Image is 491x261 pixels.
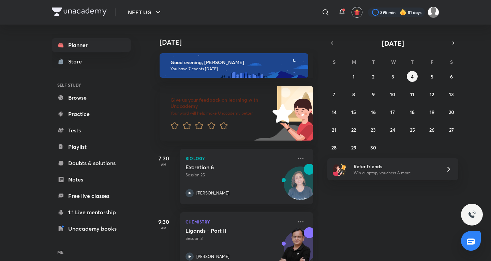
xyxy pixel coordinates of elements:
button: September 2, 2025 [368,71,379,82]
a: Tests [52,124,131,137]
p: [PERSON_NAME] [196,190,229,196]
button: September 1, 2025 [348,71,359,82]
a: Practice [52,107,131,121]
img: Company Logo [52,8,107,16]
img: feedback_image [249,86,313,141]
span: [DATE] [382,39,404,48]
abbr: September 10, 2025 [390,91,395,98]
h5: Excretion 6 [185,164,270,171]
img: avatar [354,9,360,15]
a: Doubts & solutions [52,156,131,170]
button: September 14, 2025 [329,106,340,117]
abbr: September 11, 2025 [410,91,414,98]
abbr: September 30, 2025 [370,144,376,151]
button: September 5, 2025 [427,71,437,82]
button: NEET UG [124,5,166,19]
abbr: September 14, 2025 [332,109,337,115]
abbr: September 9, 2025 [372,91,375,98]
a: Playlist [52,140,131,154]
button: September 22, 2025 [348,124,359,135]
h4: [DATE] [160,38,320,46]
h5: 9:30 [150,218,177,226]
abbr: Tuesday [372,59,375,65]
abbr: Saturday [450,59,453,65]
button: avatar [352,7,362,18]
abbr: September 4, 2025 [411,73,414,80]
a: Free live classes [52,189,131,203]
abbr: September 23, 2025 [371,127,376,133]
abbr: September 26, 2025 [429,127,434,133]
button: September 24, 2025 [387,124,398,135]
abbr: September 20, 2025 [449,109,454,115]
img: Kushagra Singh [428,6,439,18]
img: evening [160,53,308,78]
button: September 4, 2025 [407,71,418,82]
abbr: September 27, 2025 [449,127,454,133]
p: [PERSON_NAME] [196,253,229,260]
a: Browse [52,91,131,104]
button: September 28, 2025 [329,142,340,153]
button: September 8, 2025 [348,89,359,100]
img: streak [400,9,406,16]
abbr: September 25, 2025 [410,127,415,133]
h6: SELF STUDY [52,79,131,91]
button: September 6, 2025 [446,71,457,82]
abbr: September 1, 2025 [353,73,355,80]
p: Win a laptop, vouchers & more [354,170,437,176]
h6: Give us your feedback on learning with Unacademy [170,97,270,109]
p: Chemistry [185,218,293,226]
button: September 23, 2025 [368,124,379,135]
button: September 7, 2025 [329,89,340,100]
abbr: September 29, 2025 [351,144,356,151]
abbr: Monday [352,59,356,65]
abbr: September 8, 2025 [352,91,355,98]
h6: ME [52,246,131,258]
button: September 18, 2025 [407,106,418,117]
div: Store [68,57,86,66]
abbr: September 13, 2025 [449,91,454,98]
p: You have 7 events [DATE] [170,66,302,72]
button: September 9, 2025 [368,89,379,100]
h5: Ligands - Part II [185,227,270,234]
button: September 27, 2025 [446,124,457,135]
button: September 30, 2025 [368,142,379,153]
abbr: September 17, 2025 [390,109,395,115]
a: 1:1 Live mentorship [52,205,131,219]
a: Company Logo [52,8,107,17]
abbr: September 21, 2025 [332,127,336,133]
button: September 13, 2025 [446,89,457,100]
button: [DATE] [337,38,449,48]
button: September 25, 2025 [407,124,418,135]
abbr: September 3, 2025 [391,73,394,80]
button: September 20, 2025 [446,106,457,117]
p: Biology [185,154,293,162]
a: Unacademy books [52,222,131,235]
abbr: September 28, 2025 [331,144,337,151]
abbr: Wednesday [391,59,396,65]
abbr: September 2, 2025 [372,73,374,80]
abbr: September 16, 2025 [371,109,376,115]
button: September 21, 2025 [329,124,340,135]
p: Session 25 [185,172,293,178]
button: September 26, 2025 [427,124,437,135]
h6: Good evening, [PERSON_NAME] [170,59,302,66]
abbr: September 7, 2025 [333,91,335,98]
h6: Refer friends [354,163,437,170]
abbr: Friday [431,59,433,65]
abbr: Sunday [333,59,336,65]
abbr: September 19, 2025 [430,109,434,115]
abbr: September 22, 2025 [351,127,356,133]
p: AM [150,226,177,230]
a: Notes [52,173,131,186]
p: Session 3 [185,235,293,242]
button: September 17, 2025 [387,106,398,117]
abbr: September 12, 2025 [430,91,434,98]
a: Planner [52,38,131,52]
button: September 15, 2025 [348,106,359,117]
abbr: September 15, 2025 [351,109,356,115]
button: September 11, 2025 [407,89,418,100]
button: September 12, 2025 [427,89,437,100]
abbr: September 5, 2025 [431,73,433,80]
a: Store [52,55,131,68]
p: AM [150,162,177,166]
